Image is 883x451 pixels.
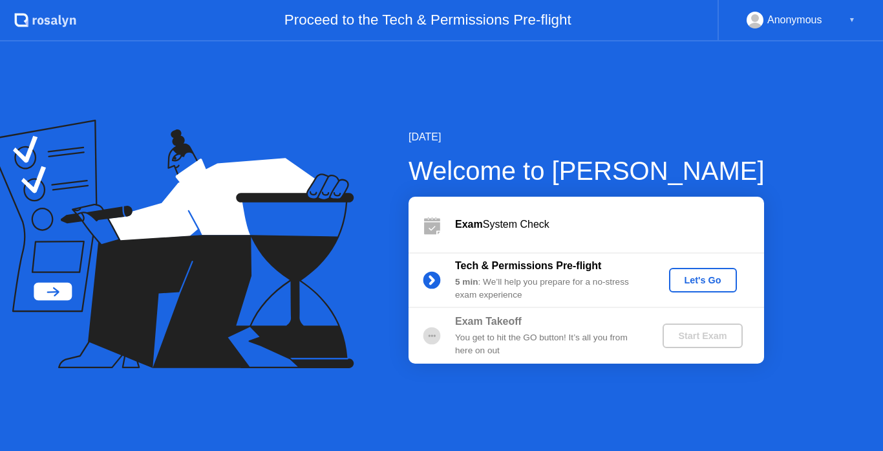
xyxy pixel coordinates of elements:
[455,260,601,271] b: Tech & Permissions Pre-flight
[455,276,641,302] div: : We’ll help you prepare for a no-stress exam experience
[668,331,737,341] div: Start Exam
[409,129,765,145] div: [DATE]
[669,268,737,292] button: Let's Go
[849,12,855,28] div: ▼
[455,219,483,230] b: Exam
[674,275,732,285] div: Let's Go
[455,217,764,232] div: System Check
[455,316,522,327] b: Exam Takeoff
[409,151,765,190] div: Welcome to [PERSON_NAME]
[767,12,822,28] div: Anonymous
[455,331,641,358] div: You get to hit the GO button! It’s all you from here on out
[455,277,478,287] b: 5 min
[663,324,742,348] button: Start Exam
